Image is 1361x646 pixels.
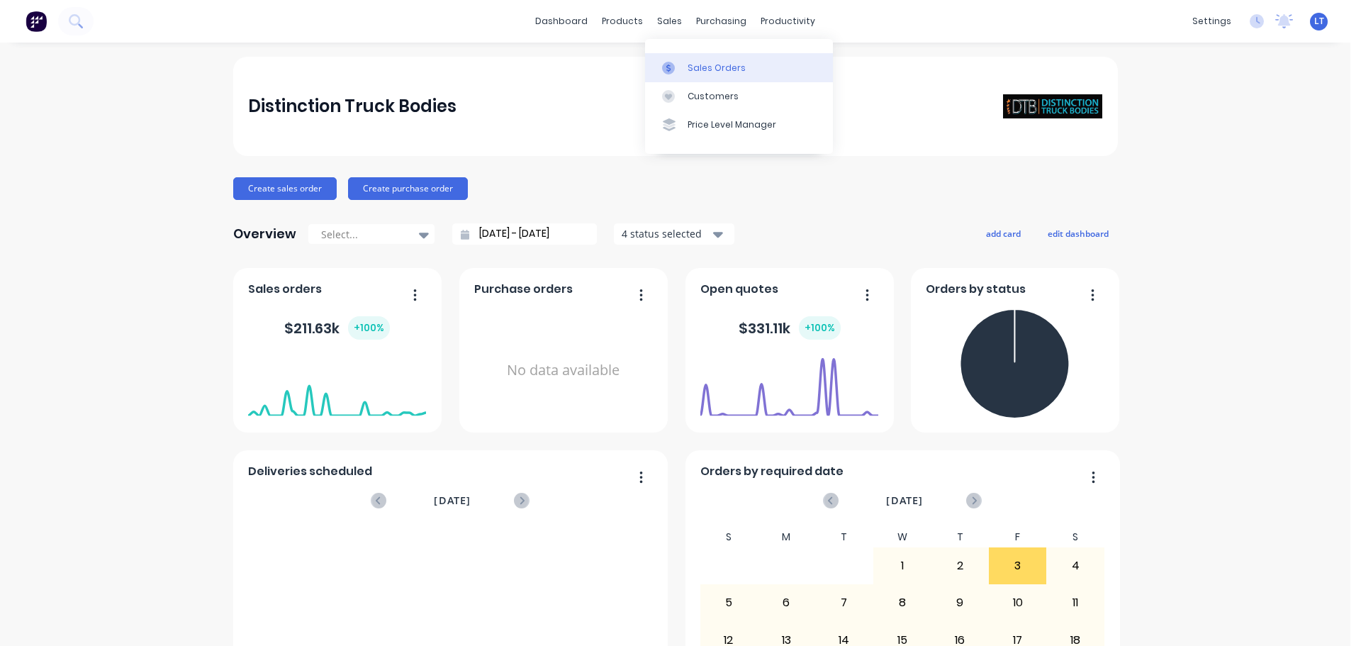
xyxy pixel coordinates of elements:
[931,585,988,620] div: 9
[645,53,833,82] a: Sales Orders
[700,281,778,298] span: Open quotes
[754,11,822,32] div: productivity
[1314,15,1324,28] span: LT
[645,82,833,111] a: Customers
[873,527,931,547] div: W
[931,527,989,547] div: T
[1047,585,1104,620] div: 11
[595,11,650,32] div: products
[284,316,390,340] div: $ 211.63k
[248,281,322,298] span: Sales orders
[989,527,1047,547] div: F
[1038,224,1118,243] button: edit dashboard
[1046,527,1104,547] div: S
[614,223,734,245] button: 4 status selected
[688,62,746,74] div: Sales Orders
[348,316,390,340] div: + 100 %
[886,493,923,508] span: [DATE]
[474,281,573,298] span: Purchase orders
[1047,548,1104,584] div: 4
[689,11,754,32] div: purchasing
[874,548,931,584] div: 1
[758,585,815,620] div: 6
[528,11,595,32] a: dashboard
[739,316,841,340] div: $ 331.11k
[874,585,931,620] div: 8
[622,226,711,241] div: 4 status selected
[233,177,337,200] button: Create sales order
[650,11,689,32] div: sales
[700,527,758,547] div: S
[799,316,841,340] div: + 100 %
[700,463,844,480] span: Orders by required date
[688,118,776,131] div: Price Level Manager
[434,493,471,508] span: [DATE]
[931,548,988,584] div: 2
[233,220,296,248] div: Overview
[758,527,816,547] div: M
[1185,11,1238,32] div: settings
[977,224,1030,243] button: add card
[700,585,757,620] div: 5
[348,177,468,200] button: Create purchase order
[926,281,1026,298] span: Orders by status
[1003,94,1102,119] img: Distinction Truck Bodies
[26,11,47,32] img: Factory
[645,111,833,139] a: Price Level Manager
[815,527,873,547] div: T
[990,585,1046,620] div: 10
[990,548,1046,584] div: 3
[474,303,652,438] div: No data available
[816,585,873,620] div: 7
[248,92,457,121] div: Distinction Truck Bodies
[688,90,739,103] div: Customers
